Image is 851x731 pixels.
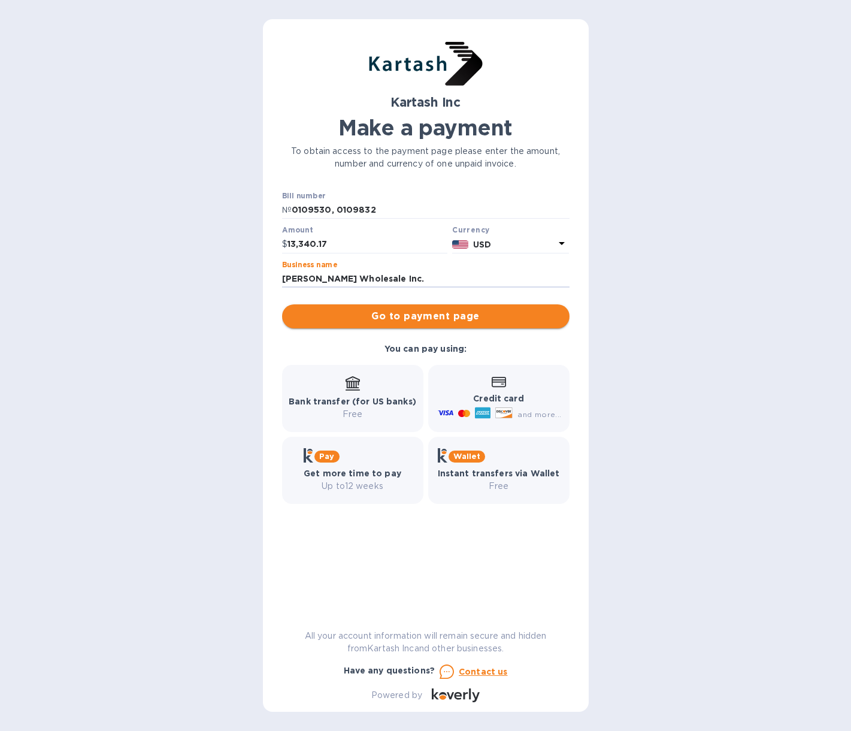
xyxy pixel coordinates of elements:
[304,469,401,478] b: Get more time to pay
[452,240,468,249] img: USD
[371,689,422,702] p: Powered by
[517,410,561,419] span: and more...
[304,480,401,493] p: Up to 12 weeks
[289,408,416,421] p: Free
[390,95,461,110] b: Kartash Inc
[282,227,313,234] label: Amount
[473,394,523,403] b: Credit card
[282,304,570,328] button: Go to payment page
[438,480,560,493] p: Free
[289,397,416,406] b: Bank transfer (for US banks)
[282,238,287,250] p: $
[282,204,292,216] p: №
[282,270,570,288] input: Enter business name
[292,309,560,324] span: Go to payment page
[287,235,448,253] input: 0.00
[282,261,337,268] label: Business name
[473,240,491,249] b: USD
[384,344,467,354] b: You can pay using:
[282,145,570,170] p: To obtain access to the payment page please enter the amount, number and currency of one unpaid i...
[282,630,570,655] p: All your account information will remain secure and hidden from Kartash Inc and other businesses.
[282,115,570,140] h1: Make a payment
[438,469,560,478] b: Instant transfers via Wallet
[344,666,435,675] b: Have any questions?
[282,192,325,200] label: Bill number
[452,225,489,234] b: Currency
[292,201,570,219] input: Enter bill number
[459,667,508,676] u: Contact us
[453,452,481,461] b: Wallet
[319,452,334,461] b: Pay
